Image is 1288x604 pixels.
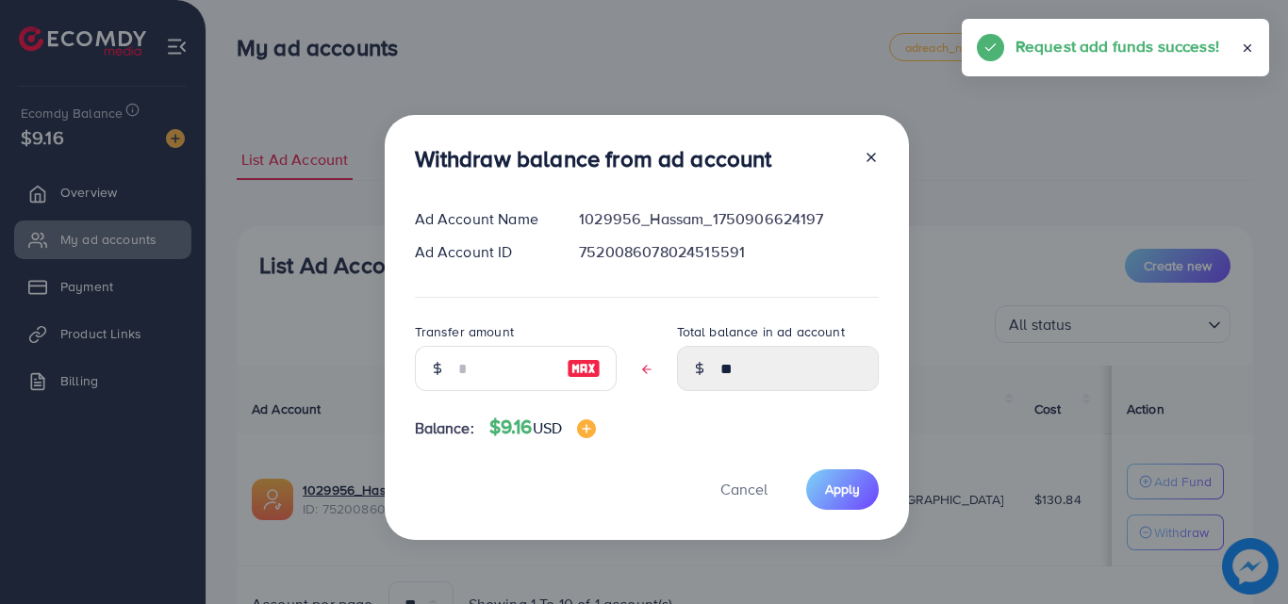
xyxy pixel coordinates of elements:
span: Cancel [720,479,768,499]
h5: Request add funds success! [1016,34,1219,58]
span: Apply [825,480,860,498]
div: 1029956_Hassam_1750906624197 [564,208,893,230]
div: 7520086078024515591 [564,241,893,263]
button: Apply [806,469,879,510]
h3: Withdraw balance from ad account [415,145,772,172]
span: Balance: [415,417,474,439]
h4: $9.16 [489,416,596,439]
div: Ad Account ID [400,241,565,263]
span: USD [533,417,562,438]
img: image [567,357,601,380]
img: image [577,419,596,438]
div: Ad Account Name [400,208,565,230]
label: Transfer amount [415,322,514,341]
label: Total balance in ad account [677,322,845,341]
button: Cancel [697,469,791,510]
